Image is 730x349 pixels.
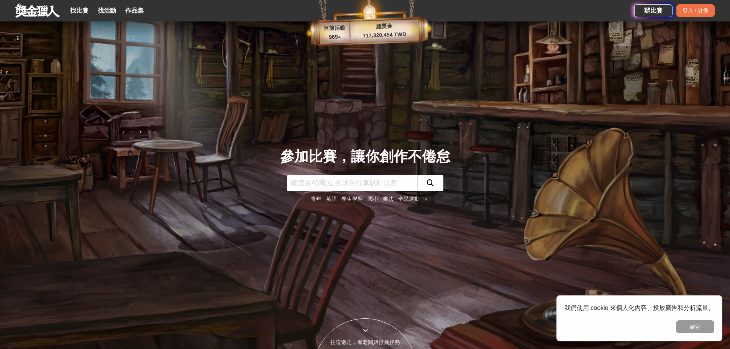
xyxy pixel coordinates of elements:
a: 作品集 [122,5,147,16]
a: 學生學習 [341,196,363,202]
a: 青年 [311,196,322,202]
div: 登入 / 註冊 [676,4,715,17]
a: 書法 [383,196,394,202]
div: 參加比賽，讓你創作不倦怠 [280,146,450,167]
a: 全民運動 [398,196,420,202]
a: 找比賽 [67,5,92,16]
a: 英語 [326,196,337,202]
p: 717,320,454 TWD [350,30,419,40]
p: 總獎金 [349,21,419,31]
a: 國小 [367,196,378,202]
a: 辦比賽 [634,4,673,17]
input: 總獎金40萬元 全球自行車設計比賽 [287,175,417,191]
button: 確定 [676,320,714,333]
p: 969 ▴ [319,33,350,42]
span: 我們使用 cookie 來個人化內容、投放廣告和分析流量。 [564,305,714,311]
p: 目前活動 [319,24,350,33]
div: 往這邊走，看老闆娘推薦任務 [314,338,417,346]
a: 找活動 [95,5,119,16]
